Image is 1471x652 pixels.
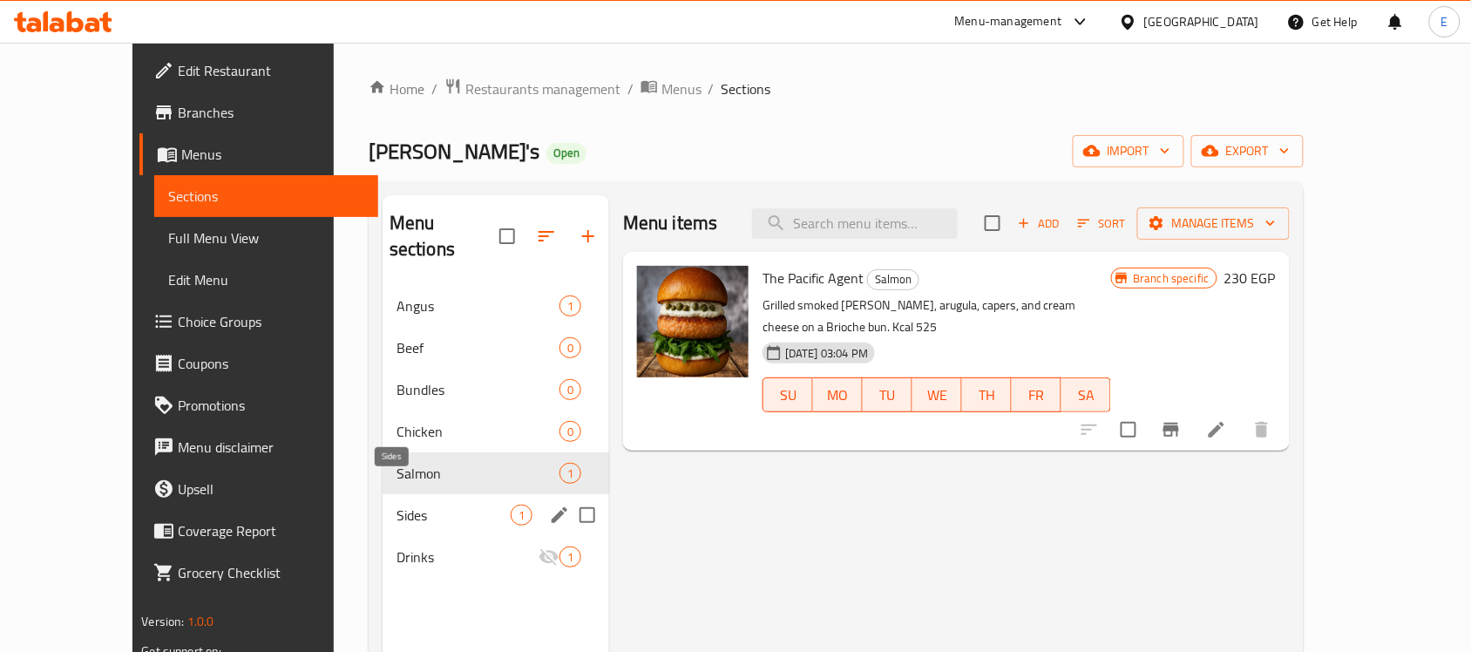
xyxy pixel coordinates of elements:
div: Menu-management [955,11,1062,32]
button: MO [813,377,863,412]
span: Choice Groups [178,311,364,332]
button: SU [763,377,813,412]
div: items [559,337,581,358]
span: 0 [560,382,580,398]
span: Select to update [1110,411,1147,448]
button: Add [1011,210,1067,237]
span: E [1441,12,1448,31]
span: 1 [560,465,580,482]
span: TH [969,383,1005,408]
span: [PERSON_NAME]'s [369,132,539,171]
span: Grocery Checklist [178,562,364,583]
div: Drinks1 [383,536,609,578]
svg: Inactive section [539,547,559,567]
span: Promotions [178,395,364,416]
div: items [559,547,581,567]
button: Branch-specific-item [1150,409,1192,451]
span: Menu disclaimer [178,437,364,458]
li: / [627,78,634,99]
div: items [559,421,581,442]
span: import [1087,140,1170,162]
span: Sections [722,78,771,99]
a: Promotions [139,384,378,426]
span: 1 [560,549,580,566]
span: export [1205,140,1290,162]
img: The Pacific Agent [637,266,749,377]
span: Beef [397,337,559,358]
nav: Menu sections [383,278,609,585]
span: Version: [141,610,184,633]
a: Upsell [139,468,378,510]
div: [GEOGRAPHIC_DATA] [1144,12,1259,31]
button: WE [912,377,962,412]
span: Branches [178,102,364,123]
span: 1.0.0 [187,610,214,633]
a: Full Menu View [154,217,378,259]
a: Home [369,78,424,99]
a: Menu disclaimer [139,426,378,468]
span: SU [770,383,806,408]
span: MO [820,383,856,408]
a: Sections [154,175,378,217]
span: Add [1015,214,1062,234]
span: 1 [560,298,580,315]
span: Sections [168,186,364,207]
span: WE [919,383,955,408]
span: Drinks [397,547,539,567]
span: [DATE] 03:04 PM [778,345,875,362]
div: items [559,463,581,484]
span: Coverage Report [178,520,364,541]
button: Manage items [1137,207,1290,240]
button: TH [962,377,1012,412]
div: Salmon [867,269,919,290]
div: Salmon1 [383,452,609,494]
button: Sort [1074,210,1130,237]
span: Open [546,146,586,160]
span: Sort sections [525,215,567,257]
div: Angus1 [383,285,609,327]
div: items [511,505,532,526]
span: Coupons [178,353,364,374]
button: export [1191,135,1304,167]
button: Add section [567,215,609,257]
button: edit [546,502,573,528]
span: Restaurants management [465,78,620,99]
span: Edit Menu [168,269,364,290]
a: Grocery Checklist [139,552,378,594]
span: SA [1068,383,1104,408]
div: Bundles [397,379,559,400]
a: Edit Menu [154,259,378,301]
a: Menus [139,133,378,175]
nav: breadcrumb [369,78,1304,100]
span: Salmon [397,463,559,484]
input: search [752,208,958,239]
button: SA [1061,377,1111,412]
p: Grilled smoked [PERSON_NAME], arugula, capers, and cream cheese on a Brioche bun. Kcal 525 [763,295,1111,338]
span: 1 [512,507,532,524]
div: items [559,295,581,316]
span: 0 [560,424,580,440]
span: Branch specific [1126,270,1216,287]
span: Sort items [1067,210,1137,237]
span: Menus [181,144,364,165]
a: Menus [641,78,702,100]
h2: Menu sections [390,210,499,262]
div: Open [546,143,586,164]
span: 0 [560,340,580,357]
a: Edit Restaurant [139,50,378,92]
span: Select section [974,205,1011,241]
div: Chicken0 [383,411,609,452]
div: Bundles0 [383,369,609,411]
span: Salmon [868,269,919,289]
span: Sort [1078,214,1126,234]
div: Angus [397,295,559,316]
span: Manage items [1151,213,1276,234]
button: import [1073,135,1184,167]
span: Full Menu View [168,228,364,248]
span: The Pacific Agent [763,265,864,291]
div: Beef0 [383,327,609,369]
span: Chicken [397,421,559,442]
